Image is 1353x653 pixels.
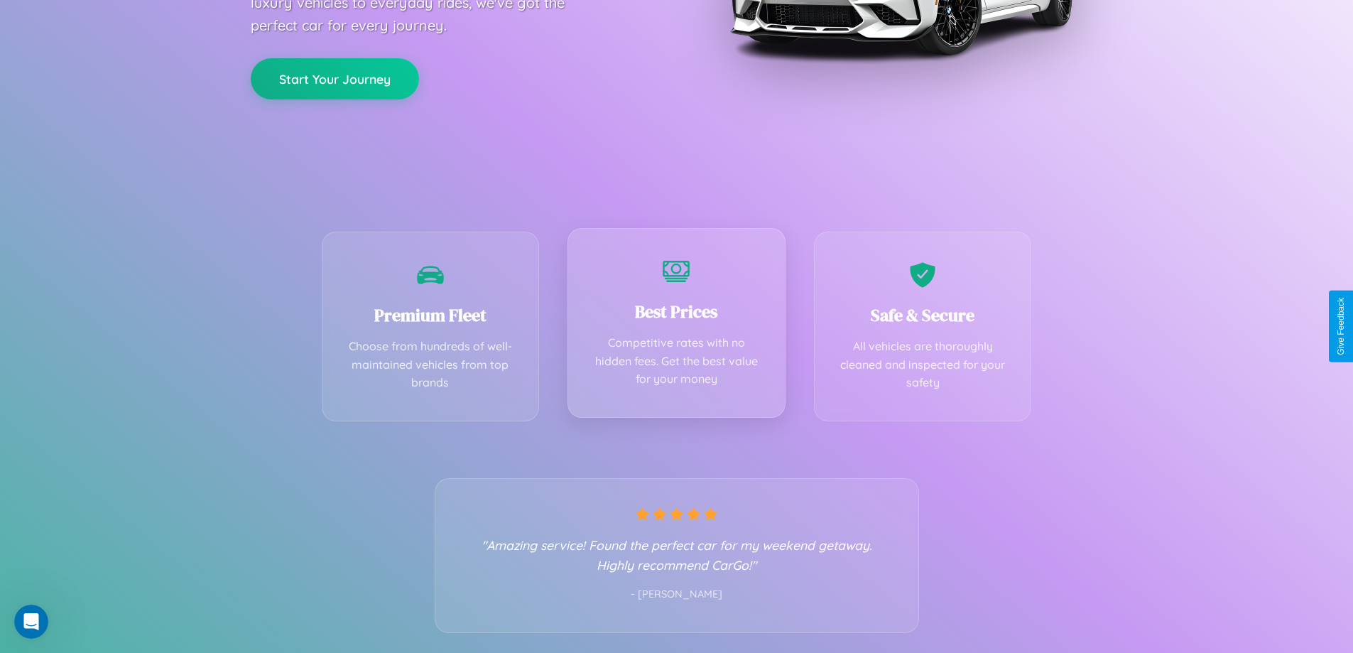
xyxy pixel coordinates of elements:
p: Competitive rates with no hidden fees. Get the best value for your money [589,334,764,389]
p: "Amazing service! Found the perfect car for my weekend getaway. Highly recommend CarGo!" [464,535,890,575]
button: Start Your Journey [251,58,419,99]
h3: Best Prices [589,300,764,323]
p: - [PERSON_NAME] [464,585,890,604]
iframe: Intercom live chat [14,605,48,639]
p: All vehicles are thoroughly cleaned and inspected for your safety [836,338,1010,392]
p: Choose from hundreds of well-maintained vehicles from top brands [344,338,518,392]
h3: Safe & Secure [836,303,1010,327]
div: Give Feedback [1336,298,1346,355]
h3: Premium Fleet [344,303,518,327]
